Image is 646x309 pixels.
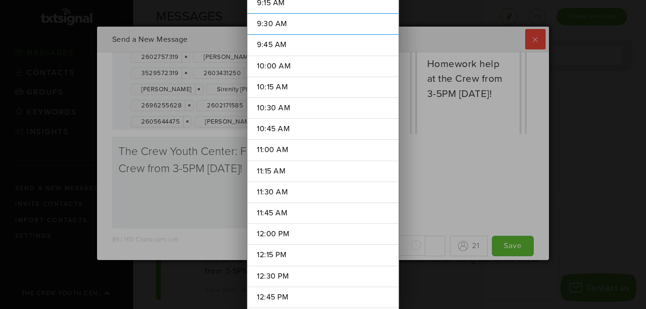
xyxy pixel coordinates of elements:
[247,223,399,245] li: 12:00 PM
[247,203,399,224] li: 11:45 AM
[247,182,399,203] li: 11:30 AM
[247,13,399,35] li: 9:30 AM
[247,97,399,119] li: 10:30 AM
[247,77,399,98] li: 10:15 AM
[247,56,399,77] li: 10:00 AM
[247,287,399,308] li: 12:45 PM
[247,34,399,56] li: 9:45 AM
[247,161,399,182] li: 11:15 AM
[247,118,399,140] li: 10:45 AM
[247,139,399,161] li: 11:00 AM
[247,244,399,266] li: 12:15 PM
[247,266,399,287] li: 12:30 PM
